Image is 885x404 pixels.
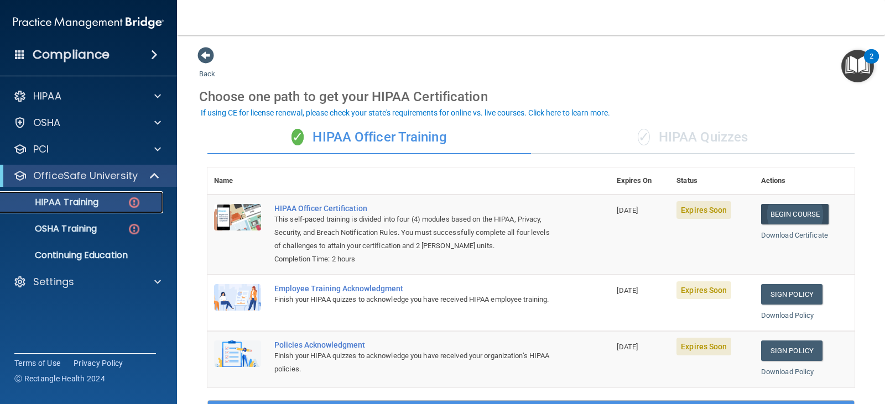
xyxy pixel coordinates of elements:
a: OfficeSafe University [13,169,160,182]
span: [DATE] [617,206,638,214]
p: Settings [33,275,74,288]
span: Expires Soon [676,281,731,299]
a: Download Policy [761,311,814,319]
p: HIPAA Training [7,197,98,208]
img: danger-circle.6113f641.png [127,196,141,209]
a: Sign Policy [761,284,822,305]
a: Download Policy [761,368,814,376]
div: HIPAA Quizzes [531,121,855,154]
th: Name [207,167,268,195]
h4: Compliance [33,47,110,62]
span: ✓ [638,129,650,145]
span: Expires Soon [676,201,731,219]
p: OfficeSafe University [33,169,138,182]
button: If using CE for license renewal, please check your state's requirements for online vs. live cours... [199,107,612,118]
div: Employee Training Acknowledgment [274,284,555,293]
a: OSHA [13,116,161,129]
img: danger-circle.6113f641.png [127,222,141,236]
p: HIPAA [33,90,61,103]
a: Terms of Use [14,358,60,369]
p: OSHA [33,116,61,129]
div: Completion Time: 2 hours [274,253,555,266]
a: HIPAA Officer Certification [274,204,555,213]
span: [DATE] [617,343,638,351]
div: Policies Acknowledgment [274,340,555,349]
div: Finish your HIPAA quizzes to acknowledge you have received your organization’s HIPAA policies. [274,349,555,376]
img: PMB logo [13,12,164,34]
div: Choose one path to get your HIPAA Certification [199,81,863,113]
span: Ⓒ Rectangle Health 2024 [14,373,105,384]
a: Download Certificate [761,231,828,239]
span: ✓ [291,129,304,145]
p: OSHA Training [7,223,97,234]
th: Status [670,167,754,195]
button: Open Resource Center, 2 new notifications [841,50,874,82]
span: [DATE] [617,286,638,295]
a: HIPAA [13,90,161,103]
iframe: Drift Widget Chat Controller [694,331,872,375]
a: Settings [13,275,161,288]
a: Begin Course [761,204,829,224]
a: PCI [13,143,161,156]
div: If using CE for license renewal, please check your state's requirements for online vs. live cours... [201,109,610,117]
p: Continuing Education [7,250,158,261]
div: 2 [870,56,873,71]
span: Expires Soon [676,338,731,355]
div: Finish your HIPAA quizzes to acknowledge you have received HIPAA employee training. [274,293,555,306]
th: Actions [754,167,855,195]
a: Back [199,56,215,78]
a: Privacy Policy [74,358,123,369]
div: This self-paced training is divided into four (4) modules based on the HIPAA, Privacy, Security, ... [274,213,555,253]
div: HIPAA Officer Training [207,121,531,154]
th: Expires On [610,167,670,195]
p: PCI [33,143,49,156]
